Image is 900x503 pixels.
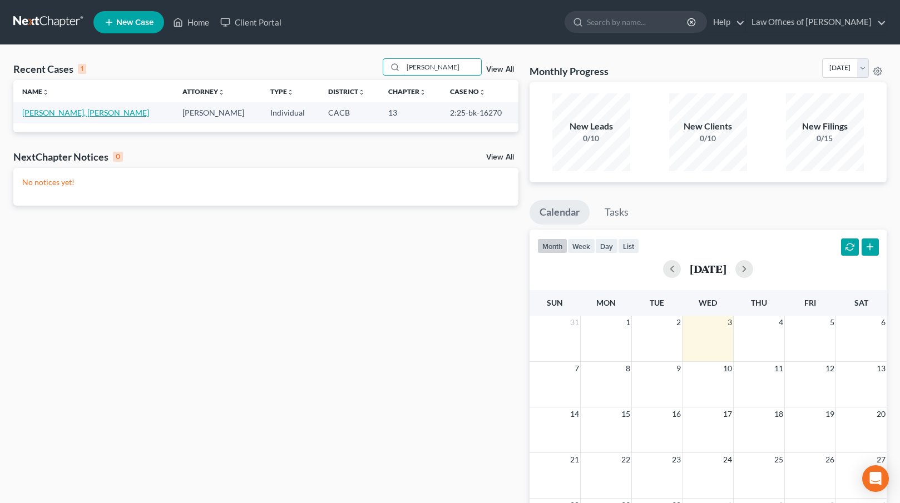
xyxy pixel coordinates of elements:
div: Open Intercom Messenger [862,465,889,492]
span: Mon [596,298,616,307]
a: Typeunfold_more [270,87,294,96]
button: month [537,238,567,253]
a: View All [486,66,514,73]
div: 1 [78,64,86,74]
a: Law Offices of [PERSON_NAME] [746,12,886,32]
span: Thu [751,298,767,307]
div: 0 [113,152,123,162]
a: Tasks [595,200,639,225]
button: list [618,238,639,253]
a: Home [167,12,215,32]
span: 7 [573,362,580,375]
span: 9 [675,362,682,375]
span: 23 [671,453,682,466]
span: 27 [876,453,887,466]
div: 0/15 [786,133,864,144]
span: 18 [773,407,784,421]
a: Case Nounfold_more [450,87,486,96]
span: 10 [722,362,733,375]
span: 17 [722,407,733,421]
input: Search by name... [403,59,481,75]
a: Districtunfold_more [328,87,365,96]
h2: [DATE] [690,263,726,275]
td: CACB [319,102,379,123]
h3: Monthly Progress [530,64,609,78]
span: 20 [876,407,887,421]
span: 21 [569,453,580,466]
a: Calendar [530,200,590,225]
span: 26 [824,453,835,466]
span: 24 [722,453,733,466]
td: Individual [261,102,319,123]
i: unfold_more [419,89,426,96]
div: 0/10 [669,133,747,144]
a: [PERSON_NAME], [PERSON_NAME] [22,108,149,117]
span: 5 [829,316,835,329]
span: 2 [675,316,682,329]
span: 13 [876,362,887,375]
td: 13 [379,102,441,123]
span: 11 [773,362,784,375]
span: 25 [773,453,784,466]
div: New Filings [786,120,864,133]
td: 2:25-bk-16270 [441,102,518,123]
i: unfold_more [287,89,294,96]
a: View All [486,153,514,161]
a: Chapterunfold_more [388,87,426,96]
span: 8 [625,362,631,375]
button: day [595,238,618,253]
i: unfold_more [218,89,225,96]
div: NextChapter Notices [13,150,123,163]
p: No notices yet! [22,177,510,188]
span: Tue [650,298,664,307]
span: 14 [569,407,580,421]
span: 31 [569,316,580,329]
input: Search by name... [587,12,689,32]
div: 0/10 [552,133,630,144]
button: week [567,238,595,253]
i: unfold_more [358,89,365,96]
div: New Leads [552,120,630,133]
div: New Clients [669,120,747,133]
span: 3 [726,316,733,329]
i: unfold_more [42,89,49,96]
span: Wed [699,298,717,307]
span: 15 [620,407,631,421]
a: Help [708,12,745,32]
span: Sun [547,298,563,307]
span: New Case [116,18,154,27]
span: 16 [671,407,682,421]
span: 4 [778,316,784,329]
span: 6 [880,316,887,329]
div: Recent Cases [13,62,86,76]
span: 1 [625,316,631,329]
span: Sat [854,298,868,307]
i: unfold_more [479,89,486,96]
span: 22 [620,453,631,466]
span: 12 [824,362,835,375]
td: [PERSON_NAME] [174,102,261,123]
span: 19 [824,407,835,421]
a: Nameunfold_more [22,87,49,96]
a: Client Portal [215,12,287,32]
a: Attorneyunfold_more [182,87,225,96]
span: Fri [804,298,816,307]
